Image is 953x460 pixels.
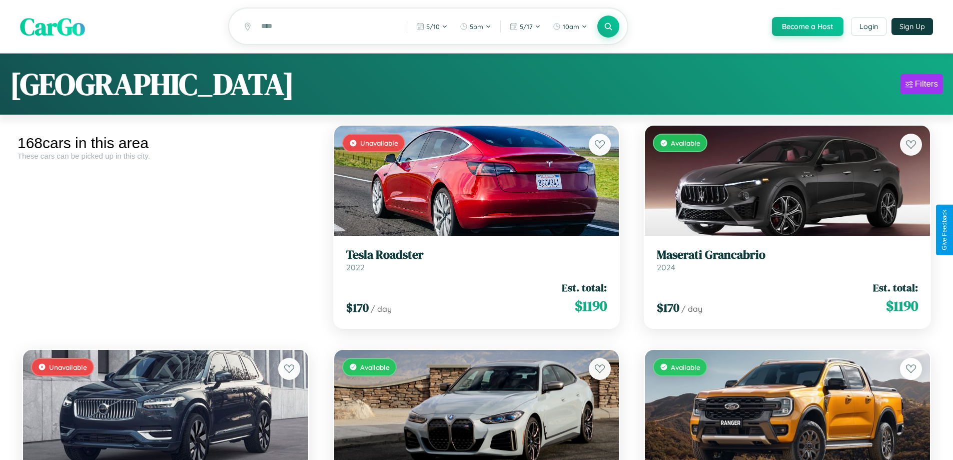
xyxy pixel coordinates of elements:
span: Available [360,363,390,371]
span: CarGo [20,10,85,43]
span: Unavailable [49,363,87,371]
span: $ 1190 [886,296,918,316]
span: 5pm [470,23,483,31]
h3: Tesla Roadster [346,248,607,262]
span: $ 1190 [575,296,607,316]
button: 10am [548,19,592,35]
button: 5/17 [505,19,546,35]
span: 2022 [346,262,365,272]
button: 5pm [455,19,496,35]
button: Filters [900,74,943,94]
div: These cars can be picked up in this city. [18,152,314,160]
a: Tesla Roadster2022 [346,248,607,272]
span: Unavailable [360,139,398,147]
div: 168 cars in this area [18,135,314,152]
span: Available [671,363,700,371]
span: 5 / 10 [426,23,440,31]
h3: Maserati Grancabrio [657,248,918,262]
a: Maserati Grancabrio2024 [657,248,918,272]
button: Become a Host [772,17,843,36]
button: Login [851,18,886,36]
span: Est. total: [873,280,918,295]
div: Filters [915,79,938,89]
span: $ 170 [657,299,679,316]
span: 10am [563,23,579,31]
span: $ 170 [346,299,369,316]
button: 5/10 [411,19,453,35]
span: 5 / 17 [520,23,533,31]
span: 2024 [657,262,675,272]
span: Available [671,139,700,147]
span: Est. total: [562,280,607,295]
div: Give Feedback [941,210,948,250]
button: Sign Up [891,18,933,35]
span: / day [371,304,392,314]
span: / day [681,304,702,314]
h1: [GEOGRAPHIC_DATA] [10,64,294,105]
